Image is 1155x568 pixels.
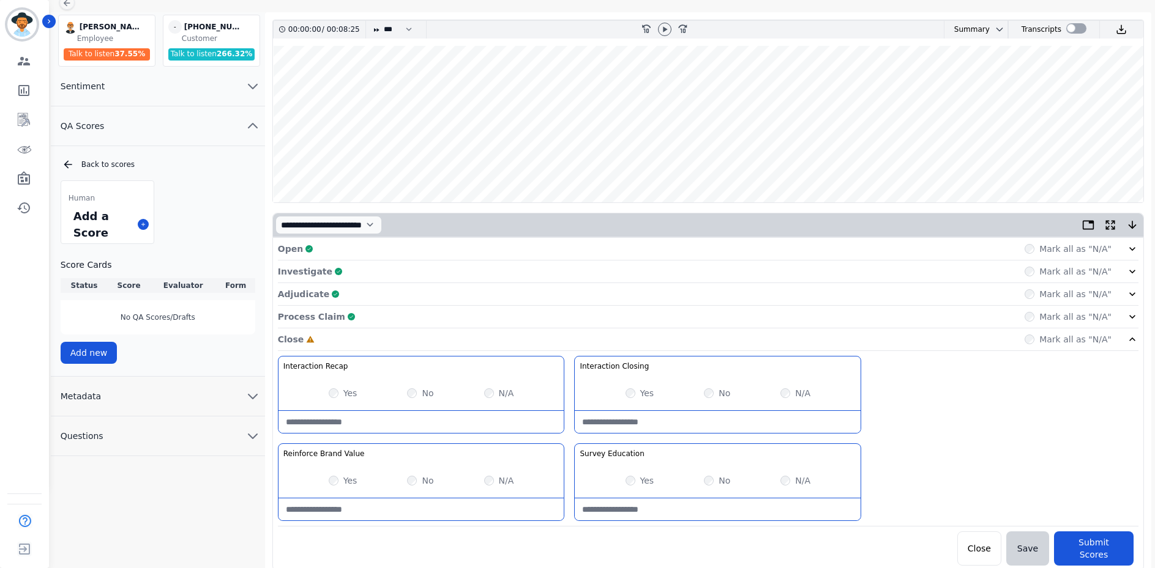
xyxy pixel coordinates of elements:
[944,21,990,39] div: Summary
[51,80,114,92] span: Sentiment
[1039,333,1112,345] label: Mark all as "N/A"
[245,79,260,94] svg: chevron down
[216,278,255,293] th: Form
[1116,24,1127,35] img: download audio
[245,389,260,404] svg: chevron down
[1039,265,1112,278] label: Mark all as "N/A"
[580,449,644,459] h3: Survey Education
[245,119,260,133] svg: chevron up
[990,24,1004,34] button: chevron down
[51,416,265,456] button: Questions chevron down
[184,20,245,34] div: [PHONE_NUMBER]
[1022,21,1061,39] div: Transcripts
[1039,288,1112,300] label: Mark all as "N/A"
[51,390,111,402] span: Metadata
[957,531,1001,566] button: Close
[62,158,255,171] div: Back to scores
[640,387,654,399] label: Yes
[1006,531,1049,566] button: Save
[51,430,113,442] span: Questions
[324,21,358,39] div: 00:08:25
[51,120,114,132] span: QA Scores
[995,24,1004,34] svg: chevron down
[168,48,255,61] div: Talk to listen
[283,361,348,371] h3: Interaction Recap
[7,10,37,39] img: Bordered avatar
[182,34,257,43] div: Customer
[51,67,265,106] button: Sentiment chevron down
[343,387,357,399] label: Yes
[77,34,152,43] div: Employee
[278,333,304,345] p: Close
[422,387,433,399] label: No
[278,265,332,278] p: Investigate
[278,311,345,323] p: Process Claim
[245,429,260,443] svg: chevron down
[1054,531,1134,566] button: Submit Scores
[217,50,252,58] span: 266.32 %
[719,474,730,487] label: No
[795,387,810,399] label: N/A
[114,50,145,58] span: 37.55 %
[580,361,649,371] h3: Interaction Closing
[288,21,322,39] div: 00:00:00
[499,474,514,487] label: N/A
[1039,311,1112,323] label: Mark all as "N/A"
[343,474,357,487] label: Yes
[278,288,329,300] p: Adjudicate
[283,449,365,459] h3: Reinforce Brand Value
[288,21,363,39] div: /
[61,342,118,364] button: Add new
[51,377,265,416] button: Metadata chevron down
[69,193,95,203] span: Human
[64,48,151,61] div: Talk to listen
[719,387,730,399] label: No
[640,474,654,487] label: Yes
[51,106,265,146] button: QA Scores chevron up
[422,474,433,487] label: No
[1039,243,1112,255] label: Mark all as "N/A"
[71,205,133,243] div: Add a Score
[61,300,255,334] div: No QA Scores/Drafts
[150,278,217,293] th: Evaluator
[80,20,141,34] div: [PERSON_NAME]
[499,387,514,399] label: N/A
[795,474,810,487] label: N/A
[278,243,303,255] p: Open
[61,259,255,271] h3: Score Cards
[61,278,108,293] th: Status
[168,20,182,34] span: -
[108,278,150,293] th: Score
